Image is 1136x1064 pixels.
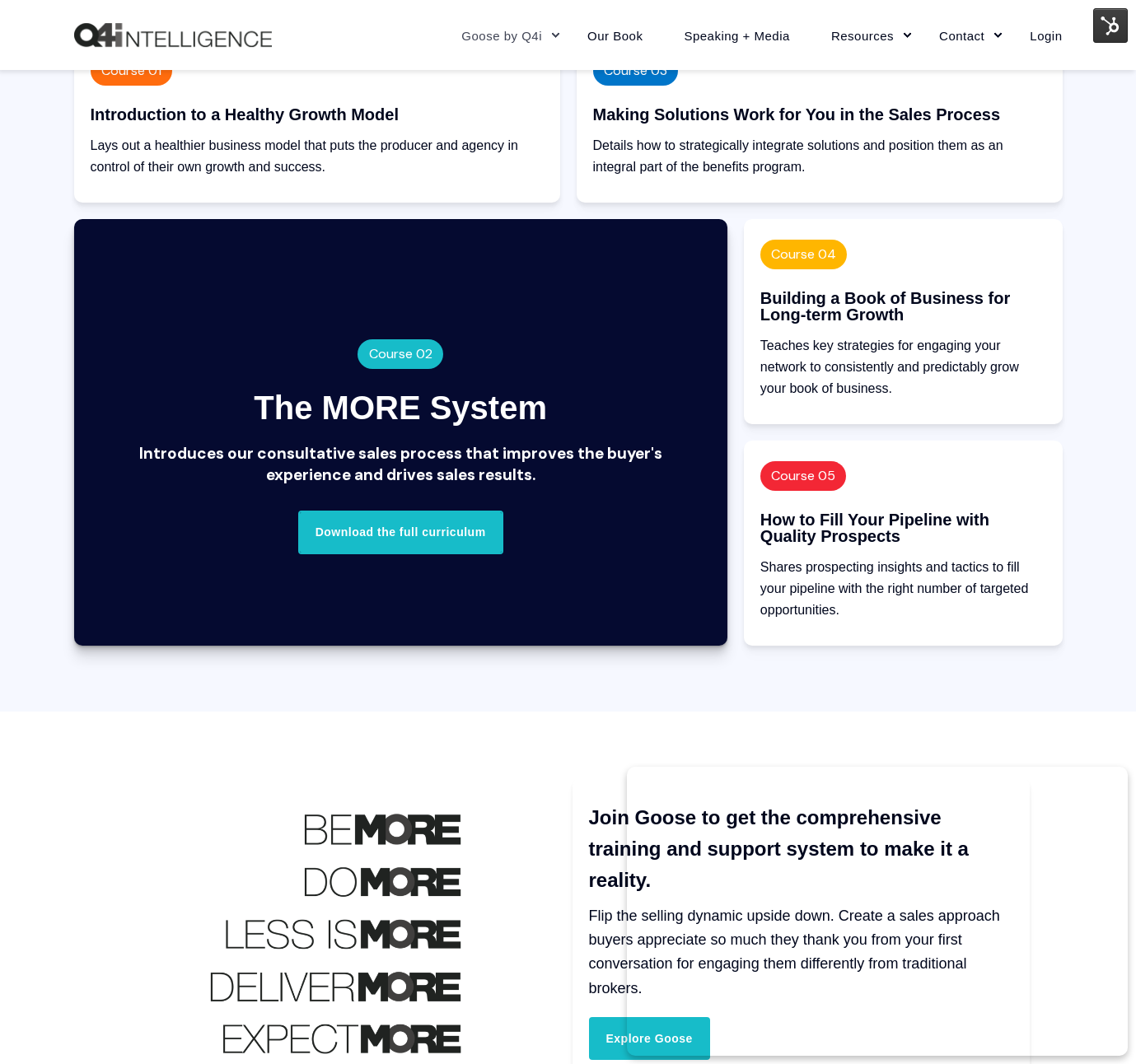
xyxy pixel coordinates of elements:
img: HubSpot Tools Menu Toggle [1093,8,1128,43]
img: Untitled design (7)-Dec-10-2024-10-47-36-1834-AM [208,804,463,1058]
p: Details how to strategically integrate solutions and position them as an integral part of the ben... [593,135,1046,178]
span: Shares prospecting insights and tactics to fill your pipeline with the right number of targeted o... [760,560,1029,617]
span: Course 01 [101,62,161,79]
span: Course 05 [771,467,835,484]
div: Building a Book of Business for Long-term Growth [760,290,1046,323]
span: Course 04 [771,245,836,263]
span: Course 03 [604,62,667,79]
div: How to Fill Your Pipeline with Quality Prospects [760,511,1046,544]
span: Course 02 [369,345,432,362]
p: Lays out a healthier business model that puts the producer and agency in control of their own gro... [91,135,544,178]
div: The MORE System [254,390,547,427]
span: Flip the selling dynamic upside down. Create a sales approach buyers appreciate so much they than... [589,908,1000,996]
span: Introduces our consultative sales process that improves the buyer's experience and drives sales r... [139,443,662,485]
div: Making Solutions Work for You in the Sales Process [593,106,1001,123]
a: Download the full curriculum [298,511,503,553]
a: Explore Goose [589,1017,710,1060]
div: Introduction to a Healthy Growth Model [91,106,399,123]
img: Q4intelligence, LLC logo [74,23,272,48]
h4: Join Goose to get the comprehensive training and support system to make it a reality. [589,802,1013,896]
span: Teaches key strategies for engaging your network to consistently and predictably grow your book o... [760,338,1019,395]
a: Back to Home [74,23,272,48]
iframe: Popup CTA [627,767,1128,1056]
